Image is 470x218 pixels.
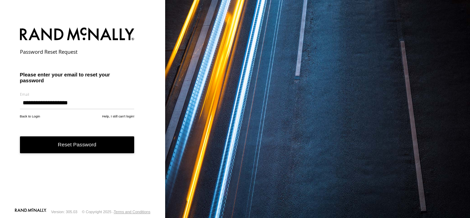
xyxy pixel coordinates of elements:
[20,72,135,83] h3: Please enter your email to reset your password
[20,48,135,55] h2: Password Reset Request
[102,114,135,118] a: Help, I still can't login!
[20,114,40,118] a: Back to Login
[82,210,150,214] div: © Copyright 2025 -
[114,210,150,214] a: Terms and Conditions
[20,136,135,153] button: Reset Password
[20,92,135,97] label: Email
[51,210,77,214] div: Version: 305.03
[20,26,135,44] img: Rand McNally
[15,208,46,215] a: Visit our Website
